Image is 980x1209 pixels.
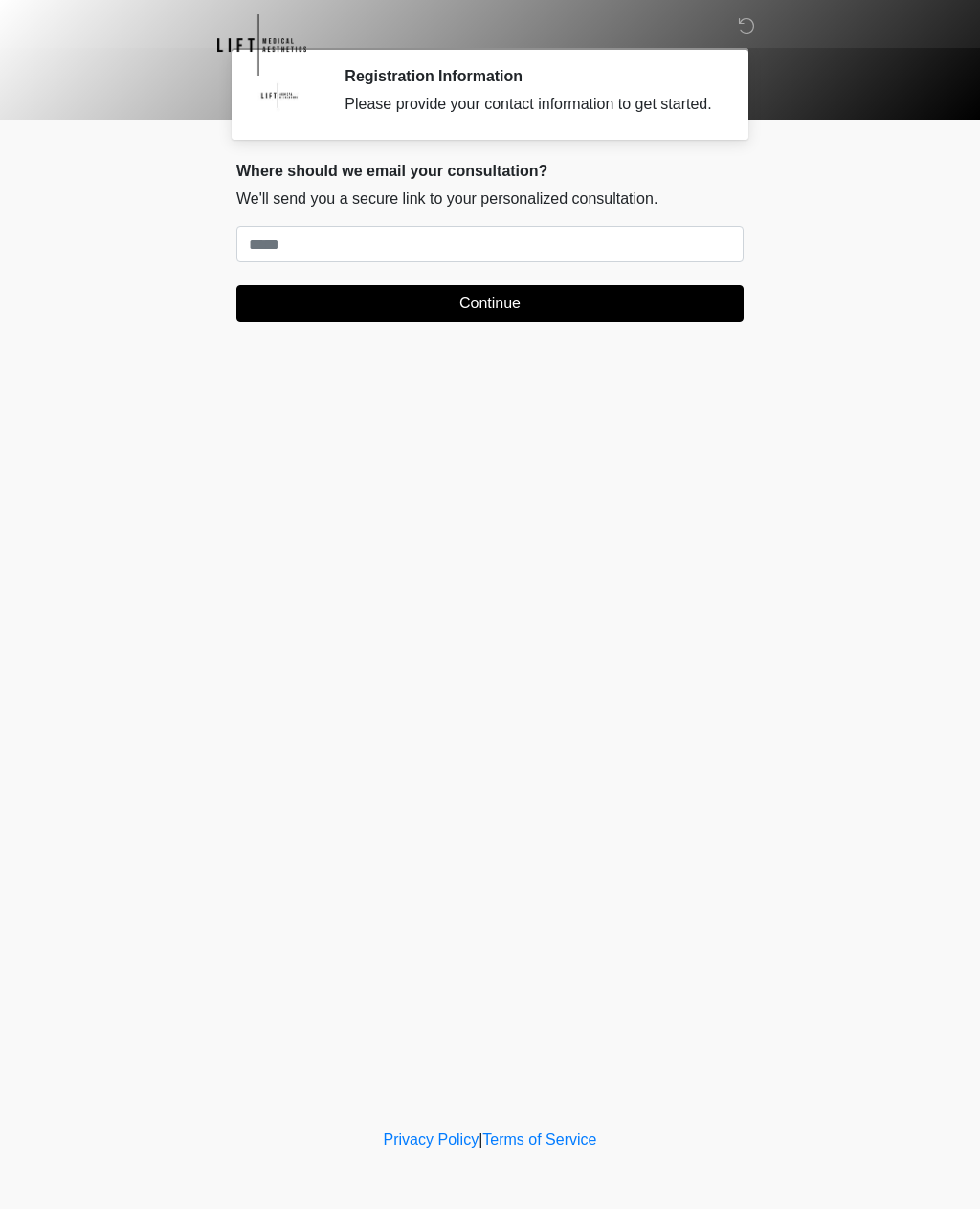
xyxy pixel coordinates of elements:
p: We'll send you a secure link to your personalized consultation. [236,188,744,211]
a: | [479,1131,482,1148]
button: Continue [236,285,744,322]
img: Lift Medical Aesthetics Logo [217,14,306,76]
img: Agent Avatar [251,67,308,124]
h2: Where should we email your consultation? [236,162,744,180]
a: Privacy Policy [384,1131,479,1148]
div: Please provide your contact information to get started. [345,93,715,116]
a: Terms of Service [482,1131,596,1148]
